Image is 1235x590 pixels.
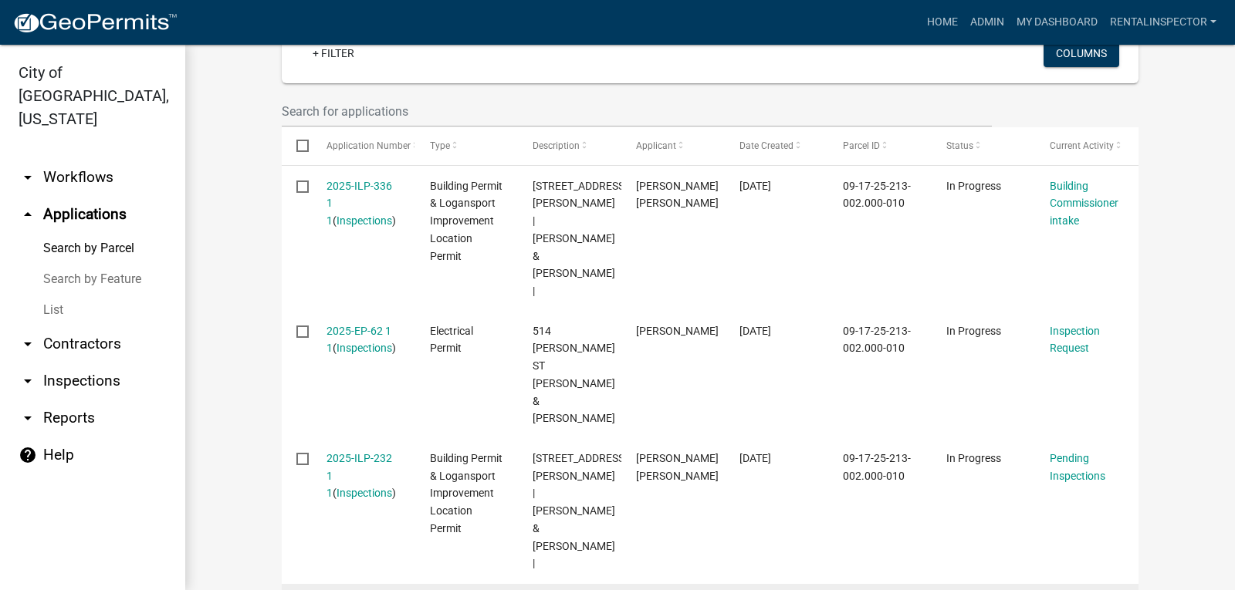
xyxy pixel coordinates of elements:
[964,8,1010,37] a: Admin
[739,140,793,151] span: Date Created
[282,127,311,164] datatable-header-cell: Select
[533,452,628,570] span: 514 HENRY ST | Gonzalez, Omar Suarez & Martinez, Olivia Serrano |
[430,452,502,534] span: Building Permit & Logansport Improvement Location Permit
[19,205,37,224] i: arrow_drop_up
[725,127,828,164] datatable-header-cell: Date Created
[843,325,911,355] span: 09-17-25-213-002.000-010
[430,325,473,355] span: Electrical Permit
[311,127,414,164] datatable-header-cell: Application Number
[739,325,771,337] span: 07/29/2025
[327,450,401,502] div: ( )
[327,452,392,500] a: 2025-ILP-232 1 1
[636,180,719,210] span: DOMINGO SEBASTIAN HERNANDEZ
[337,487,392,499] a: Inspections
[19,409,37,427] i: arrow_drop_down
[300,39,367,67] a: + Filter
[337,214,392,227] a: Inspections
[1035,127,1139,164] datatable-header-cell: Current Activity
[533,325,615,425] span: 514 HENRY ST Gonzalez, Omar Suarez & Martinez, Olivia Serrano
[946,180,1001,192] span: In Progress
[1050,180,1118,228] a: Building Commissioner intake
[327,180,392,228] a: 2025-ILP-336 1 1
[430,140,450,151] span: Type
[739,452,771,464] span: 07/11/2025
[1010,8,1104,37] a: My Dashboard
[739,180,771,192] span: 09/03/2025
[327,325,391,355] a: 2025-EP-62 1 1
[828,127,932,164] datatable-header-cell: Parcel ID
[1050,325,1100,355] a: Inspection Request
[19,335,37,353] i: arrow_drop_down
[19,446,37,464] i: help
[282,96,992,127] input: Search for applications
[946,140,973,151] span: Status
[518,127,621,164] datatable-header-cell: Description
[946,325,1001,337] span: In Progress
[843,452,911,482] span: 09-17-25-213-002.000-010
[430,180,502,262] span: Building Permit & Logansport Improvement Location Permit
[327,177,401,230] div: ( )
[636,452,719,482] span: DOMINGO SEBASTIAN HERNANDEZ
[327,140,411,151] span: Application Number
[1044,39,1119,67] button: Columns
[636,140,676,151] span: Applicant
[932,127,1035,164] datatable-header-cell: Status
[19,372,37,390] i: arrow_drop_down
[636,325,719,337] span: Daniel Joseph Gingrich
[843,140,880,151] span: Parcel ID
[921,8,964,37] a: Home
[1050,140,1114,151] span: Current Activity
[946,452,1001,464] span: In Progress
[621,127,725,164] datatable-header-cell: Applicant
[843,180,911,210] span: 09-17-25-213-002.000-010
[533,140,580,151] span: Description
[337,342,392,354] a: Inspections
[1104,8,1223,37] a: rentalinspector
[327,322,401,358] div: ( )
[1050,452,1105,482] a: Pending Inspections
[533,180,628,298] span: 514 HENRY ST | Gonzalez, Omar Suarez & Martinez, Olivia Serrano |
[414,127,518,164] datatable-header-cell: Type
[19,168,37,187] i: arrow_drop_down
